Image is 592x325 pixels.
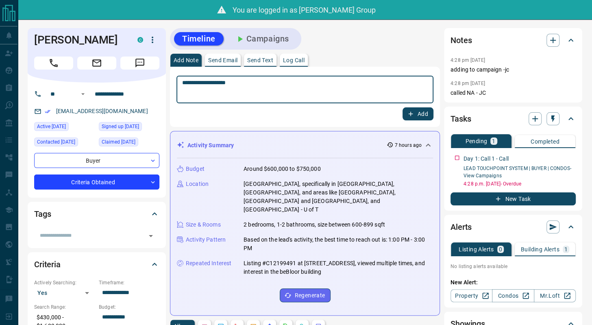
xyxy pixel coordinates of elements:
div: Alerts [451,217,576,237]
div: Tasks [451,109,576,129]
p: No listing alerts available [451,263,576,270]
p: 2 bedrooms, 1-2 bathrooms, size between 600-899 sqft [244,220,385,229]
span: Active [DATE] [37,122,66,131]
div: Tue May 27 2025 [99,137,159,149]
span: Claimed [DATE] [102,138,135,146]
a: Mr.Loft [534,289,576,302]
div: Criteria [34,255,159,274]
svg: Email Verified [45,109,50,114]
h2: Alerts [451,220,472,233]
p: Listing Alerts [459,246,494,252]
p: Add Note [174,57,198,63]
p: Timeframe: [99,279,159,286]
button: Open [145,230,157,242]
p: Activity Summary [187,141,234,150]
span: Call [34,57,73,70]
p: 1 [564,246,568,252]
p: 4:28 pm [DATE] [451,81,485,86]
p: adding to campaign -jc [451,65,576,74]
button: Campaigns [227,32,297,46]
p: Budget [186,165,205,173]
p: 4:28 p.m. [DATE] - Overdue [464,180,576,188]
p: Actively Searching: [34,279,95,286]
p: Pending [465,138,487,144]
p: Search Range: [34,303,95,311]
p: Log Call [283,57,305,63]
p: Listing #C12199491 at [STREET_ADDRESS], viewed multiple times, and interest in the beBloor building [244,259,433,276]
button: New Task [451,192,576,205]
p: Size & Rooms [186,220,221,229]
div: Tue May 27 2025 [34,137,95,149]
p: Send Text [247,57,273,63]
span: Signed up [DATE] [102,122,139,131]
p: Around $600,000 to $750,000 [244,165,321,173]
div: Yes [34,286,95,299]
span: Email [77,57,116,70]
span: Message [120,57,159,70]
a: LEAD TOUCHPOINT SYSTEM | BUYER | CONDOS- View Campaigns [464,166,571,179]
span: Contacted [DATE] [37,138,75,146]
p: Building Alerts [521,246,559,252]
p: 4:28 pm [DATE] [451,57,485,63]
div: Notes [451,31,576,50]
p: Repeated Interest [186,259,231,268]
button: Regenerate [280,288,331,302]
div: Buyer [34,153,159,168]
h2: Notes [451,34,472,47]
p: 7 hours ago [395,142,422,149]
a: Property [451,289,492,302]
p: Day 1: Call 1 - Call [464,155,509,163]
span: You are logged in as [PERSON_NAME] Group [233,6,376,14]
p: New Alert: [451,278,576,287]
button: Open [78,89,88,99]
div: Criteria Obtained [34,174,159,190]
a: [EMAIL_ADDRESS][DOMAIN_NAME] [56,108,148,114]
p: 1 [492,138,495,144]
p: Budget: [99,303,159,311]
button: Add [403,107,433,120]
p: Completed [531,139,559,144]
p: Activity Pattern [186,236,226,244]
div: condos.ca [137,37,143,43]
p: called NA - JC [451,89,576,97]
h1: [PERSON_NAME] [34,33,125,46]
p: Location [186,180,209,188]
div: Activity Summary7 hours ago [177,138,433,153]
div: Tue May 27 2025 [99,122,159,133]
h2: Criteria [34,258,61,271]
div: Fri Aug 08 2025 [34,122,95,133]
h2: Tags [34,207,51,220]
p: 0 [499,246,502,252]
div: Tags [34,204,159,224]
button: Timeline [174,32,224,46]
h2: Tasks [451,112,471,125]
p: Send Email [208,57,237,63]
a: Condos [492,289,534,302]
p: [GEOGRAPHIC_DATA], specifically in [GEOGRAPHIC_DATA], [GEOGRAPHIC_DATA], and areas like [GEOGRAPH... [244,180,433,214]
p: Based on the lead's activity, the best time to reach out is: 1:00 PM - 3:00 PM [244,236,433,253]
